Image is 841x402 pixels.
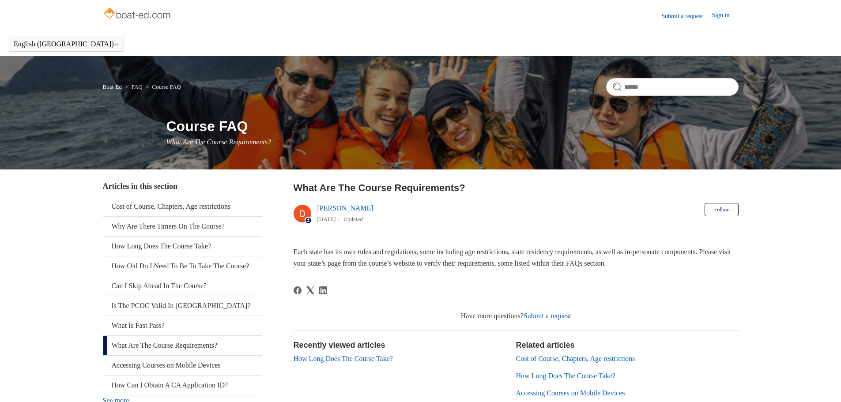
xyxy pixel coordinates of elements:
[516,355,635,362] a: Cost of Course, Chapters, Age restrictions
[166,116,739,137] h1: Course FAQ
[319,286,327,294] svg: Share this page on LinkedIn
[152,83,181,90] a: Course FAQ
[516,339,739,351] h2: Related articles
[712,11,738,21] a: Sign in
[103,256,262,276] a: How Old Do I Need To Be To Take The Course?
[103,197,262,216] a: Cost of Course, Chapters, Age restrictions
[294,286,302,294] a: Facebook
[306,286,314,294] svg: Share this page on X Corp
[317,216,336,222] time: 03/01/2024, 16:04
[294,180,739,195] h2: What Are The Course Requirements?
[103,296,262,316] a: Is The PCOC Valid In [GEOGRAPHIC_DATA]?
[132,83,143,90] a: FAQ
[103,5,173,23] img: Boat-Ed Help Center home page
[294,248,731,267] span: Each state has its own rules and regulations, some including age restrictions, state residency re...
[319,286,327,294] a: LinkedIn
[103,376,262,395] a: How Can I Obtain A CA Application ID?
[811,372,834,395] div: Live chat
[166,138,272,146] span: What Are The Course Requirements?
[103,83,124,90] li: Boat-Ed
[144,83,181,90] li: Course FAQ
[317,204,373,212] a: [PERSON_NAME]
[103,336,262,355] a: What Are The Course Requirements?
[343,216,363,222] li: Updated
[294,286,302,294] svg: Share this page on Facebook
[516,372,615,379] a: How Long Does The Course Take?
[103,276,262,296] a: Can I Skip Ahead In The Course?
[606,78,739,96] input: Search
[103,237,262,256] a: How Long Does The Course Take?
[103,182,177,191] span: Articles in this section
[661,11,712,21] a: Submit a request
[524,312,571,319] a: Submit a request
[294,355,393,362] a: How Long Does The Course Take?
[103,83,122,90] a: Boat-Ed
[103,217,262,236] a: Why Are There Timers On The Course?
[294,311,739,321] div: Have more questions?
[705,203,738,216] button: Follow Article
[123,83,144,90] li: FAQ
[516,389,625,397] a: Accessing Courses on Mobile Devices
[103,356,262,375] a: Accessing Courses on Mobile Devices
[294,339,507,351] h2: Recently viewed articles
[306,286,314,294] a: X Corp
[14,40,119,48] button: English ([GEOGRAPHIC_DATA])
[103,316,262,335] a: What Is Fast Pass?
